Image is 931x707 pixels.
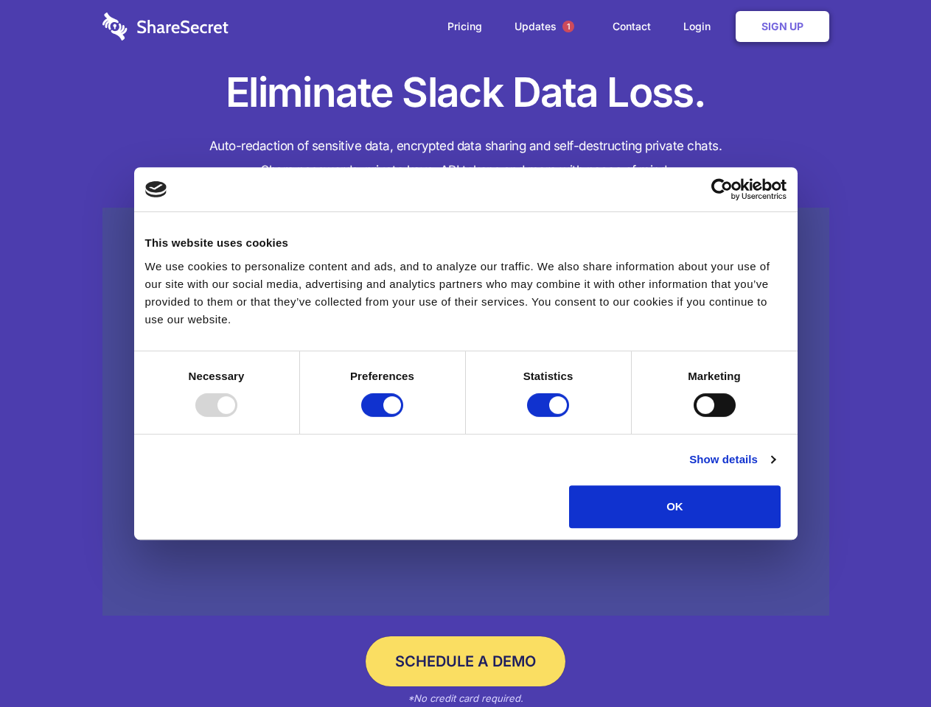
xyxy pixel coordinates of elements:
a: Show details [689,451,775,468]
strong: Necessary [189,370,245,382]
strong: Preferences [350,370,414,382]
img: logo-wordmark-white-trans-d4663122ce5f474addd5e946df7df03e33cb6a1c49d2221995e7729f52c070b2.svg [102,13,229,41]
div: This website uses cookies [145,234,787,252]
a: Contact [598,4,666,49]
img: logo [145,181,167,197]
a: Usercentrics Cookiebot - opens in a new window [658,178,787,200]
strong: Statistics [523,370,573,382]
strong: Marketing [688,370,741,382]
a: Pricing [433,4,497,49]
div: We use cookies to personalize content and ads, and to analyze our traffic. We also share informat... [145,258,787,328]
a: Sign Up [736,11,829,42]
a: Wistia video thumbnail [102,208,829,616]
h4: Auto-redaction of sensitive data, encrypted data sharing and self-destructing private chats. Shar... [102,134,829,183]
button: OK [569,485,781,528]
span: 1 [562,21,574,32]
em: *No credit card required. [408,692,523,704]
a: Schedule a Demo [366,636,565,686]
a: Login [669,4,733,49]
h1: Eliminate Slack Data Loss. [102,66,829,119]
